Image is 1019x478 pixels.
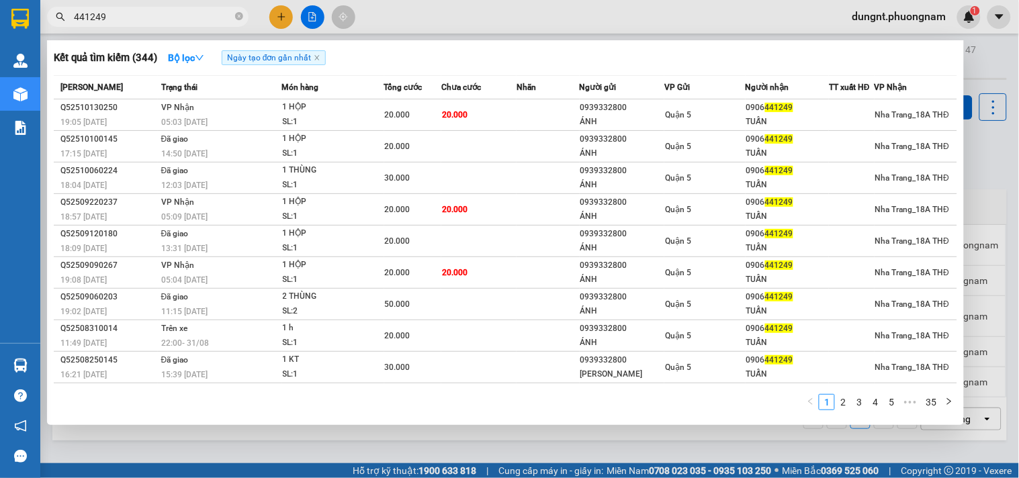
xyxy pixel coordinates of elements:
div: ÁNH [580,304,664,318]
span: 441249 [765,324,793,333]
span: Quận 5 [665,205,691,214]
span: 30.000 [385,363,410,372]
div: TUẤN [746,273,829,287]
button: right [941,394,957,410]
span: notification [14,420,27,432]
span: Quận 5 [665,268,691,277]
div: 1 KT [283,352,384,367]
span: 50.000 [385,299,410,309]
span: 20.000 [385,236,410,246]
span: 16:21 [DATE] [60,370,107,379]
span: 12:03 [DATE] [161,181,208,190]
span: right [945,397,953,405]
span: Quận 5 [665,299,691,309]
span: 18:04 [DATE] [60,181,107,190]
div: Q52509120180 [60,227,157,241]
img: warehouse-icon [13,54,28,68]
span: 11:49 [DATE] [60,338,107,348]
span: ••• [899,394,921,410]
div: TUẤN [746,241,829,255]
div: SL: 2 [283,304,384,319]
span: VP Nhận [161,260,194,270]
span: Đã giao [161,355,189,365]
span: 15:39 [DATE] [161,370,208,379]
span: Nha Trang_18A THĐ [875,268,950,277]
span: 19:08 [DATE] [60,275,107,285]
div: 1 HỘP [283,195,384,209]
div: 0906 [746,227,829,241]
div: 1 THÙNG [283,163,384,178]
b: Phương Nam Express [17,87,74,173]
span: close-circle [235,11,243,23]
div: 0906 [746,132,829,146]
li: (c) 2017 [113,64,185,81]
span: Quận 5 [665,236,691,246]
span: TT xuất HĐ [829,83,870,92]
span: close-circle [235,12,243,20]
li: 2 [835,394,851,410]
div: TUẤN [746,115,829,129]
span: 441249 [765,260,793,270]
div: ÁNH [580,115,664,129]
div: Q52510060224 [60,164,157,178]
li: 4 [867,394,883,410]
span: 11:15 [DATE] [161,307,208,316]
span: Quận 5 [665,363,691,372]
span: Tổng cước [384,83,423,92]
span: 441249 [765,197,793,207]
div: 0906 [746,101,829,115]
li: 3 [851,394,867,410]
span: Đã giao [161,166,189,175]
span: Nha Trang_18A THĐ [875,363,950,372]
span: 441249 [765,229,793,238]
span: down [195,53,204,62]
div: SL: 1 [283,336,384,350]
span: 18:57 [DATE] [60,212,107,222]
div: ÁNH [580,273,664,287]
div: 0939332800 [580,195,664,209]
span: 20.000 [442,205,468,214]
span: message [14,450,27,463]
div: ÁNH [580,336,664,350]
span: 441249 [765,103,793,112]
div: 0906 [746,322,829,336]
b: [DOMAIN_NAME] [113,51,185,62]
span: Đã giao [161,229,189,238]
div: ÁNH [580,178,664,192]
span: 30.000 [385,173,410,183]
div: 1 HỘP [283,132,384,146]
div: TUẤN [746,146,829,160]
div: SL: 1 [283,115,384,130]
div: Q52509090267 [60,258,157,273]
span: 18:09 [DATE] [60,244,107,253]
div: Q52508250145 [60,353,157,367]
span: 20.000 [385,142,410,151]
span: Nha Trang_18A THĐ [875,110,950,119]
span: Quận 5 [665,142,691,151]
span: Nha Trang_18A THĐ [875,142,950,151]
div: TUẤN [746,336,829,350]
span: 19:05 [DATE] [60,117,107,127]
a: 2 [836,395,850,410]
img: warehouse-icon [13,358,28,373]
span: Món hàng [282,83,319,92]
div: 0906 [746,290,829,304]
span: left [807,397,815,405]
span: VP Nhận [875,83,907,92]
div: 1 HỘP [283,258,384,273]
div: 0906 [746,353,829,367]
a: 4 [868,395,883,410]
div: SL: 1 [283,241,384,256]
span: Đã giao [161,134,189,144]
div: 1 HỘP [283,100,384,115]
div: Q52510100145 [60,132,157,146]
button: left [803,394,819,410]
span: Người nhận [746,83,789,92]
img: logo.jpg [146,17,178,49]
div: 0939332800 [580,385,664,399]
div: SL: 1 [283,178,384,193]
div: Q52508310014 [60,322,157,336]
span: 20.000 [385,205,410,214]
span: VP Gửi [664,83,690,92]
li: 1 [819,394,835,410]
